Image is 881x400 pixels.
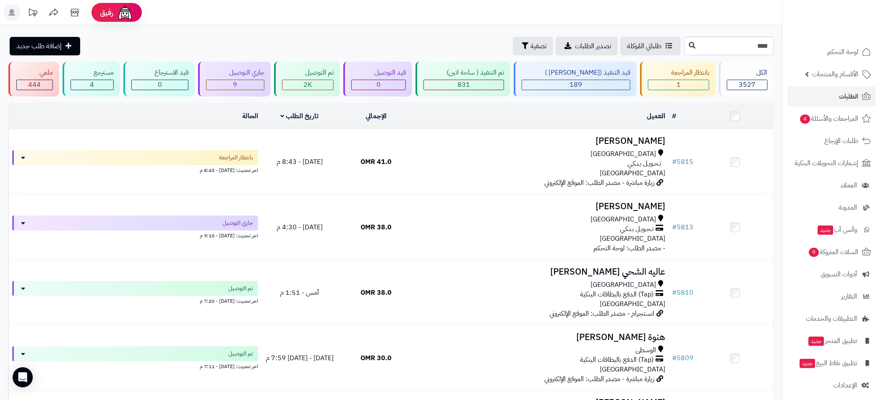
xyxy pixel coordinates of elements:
span: 189 [570,80,583,90]
span: تصفية [531,41,546,51]
div: اخر تحديث: [DATE] - 7:20 م [12,296,258,305]
span: رفيق [100,8,113,18]
h3: [PERSON_NAME] [418,136,666,146]
a: #5813 [672,222,694,232]
a: ملغي 444 [7,62,61,96]
span: 38.0 OMR [361,222,392,232]
span: [DATE] - 4:30 م [277,222,323,232]
div: مسترجع [71,68,114,78]
span: جديد [818,226,834,235]
span: # [672,157,677,167]
span: 4 [800,114,810,124]
span: زيارة مباشرة - مصدر الطلب: الموقع الإلكتروني [545,178,655,188]
a: #5809 [672,353,694,363]
a: #5810 [672,288,694,298]
div: 0 [132,80,188,90]
span: تطبيق نقاط البيع [799,357,857,369]
h3: عاليه الشحي [PERSON_NAME] [418,267,666,277]
span: [GEOGRAPHIC_DATA] [600,299,666,309]
a: #5815 [672,157,694,167]
a: المدونة [788,197,876,218]
span: طلبات الإرجاع [825,135,859,147]
a: الإجمالي [366,111,387,121]
span: تـحـويـل بـنـكـي [628,159,661,169]
button: تصفية [513,37,553,55]
a: تاريخ الطلب [281,111,319,121]
span: تـحـويـل بـنـكـي [620,224,654,234]
a: إشعارات التحويلات البنكية [788,153,876,173]
span: 0 [376,80,381,90]
span: [GEOGRAPHIC_DATA] [600,364,666,374]
a: # [672,111,677,121]
span: العملاء [841,179,857,191]
span: إشعارات التحويلات البنكية [795,157,859,169]
a: تحديثات المنصة [22,4,43,23]
span: وآتس آب [817,224,857,236]
span: # [672,353,677,363]
div: 1 [648,80,709,90]
a: العملاء [788,175,876,195]
div: 9 [207,80,264,90]
a: طلبات الإرجاع [788,131,876,151]
span: الطلبات [839,91,859,102]
div: 444 [17,80,52,90]
span: المدونة [839,202,857,213]
img: ai-face.png [117,4,133,21]
span: 831 [457,80,470,90]
span: # [672,288,677,298]
td: - مصدر الطلب: لوحة التحكم [414,195,669,260]
span: [GEOGRAPHIC_DATA] [591,280,656,290]
span: تطبيق المتجر [808,335,857,347]
a: العميل [647,111,666,121]
span: تصدير الطلبات [575,41,611,51]
div: بانتظار المراجعة [648,68,709,78]
a: تطبيق المتجرجديد [788,331,876,351]
div: اخر تحديث: [DATE] - 8:43 م [12,165,258,174]
span: التطبيقات والخدمات [806,313,857,325]
div: 4 [71,80,113,90]
a: بانتظار المراجعة 1 [638,62,717,96]
span: أدوات التسويق [821,268,857,280]
div: Open Intercom Messenger [13,367,33,387]
a: الكل3527 [717,62,776,96]
div: قيد التوصيل [351,68,406,78]
span: المراجعات والأسئلة [800,113,859,125]
span: [GEOGRAPHIC_DATA] [591,149,656,159]
span: 4 [90,80,94,90]
a: قيد التنفيذ ([PERSON_NAME] ) 189 [512,62,638,96]
a: قيد التوصيل 0 [342,62,414,96]
span: السلات المتروكة [808,246,859,258]
a: الطلبات [788,86,876,106]
span: لوحة التحكم [828,46,859,58]
span: 3527 [739,80,756,90]
span: طلباتي المُوكلة [627,41,661,51]
span: 0 [158,80,162,90]
span: (Tap) الدفع بالبطاقات البنكية [580,355,654,365]
span: بانتظار المراجعة [219,153,253,162]
div: تم التنفيذ ( ساحة اتين) [424,68,504,78]
span: (Tap) الدفع بالبطاقات البنكية [580,290,654,299]
span: أمس - 1:51 م [280,288,319,298]
a: طلباتي المُوكلة [620,37,681,55]
div: 0 [352,80,405,90]
a: المراجعات والأسئلة4 [788,109,876,129]
a: الحالة [242,111,258,121]
span: الإعدادات [834,379,857,391]
div: 831 [424,80,504,90]
span: تم التوصيل [228,350,253,358]
div: اخر تحديث: [DATE] - 7:11 م [12,361,258,370]
a: إضافة طلب جديد [10,37,80,55]
span: 1 [677,80,681,90]
div: 189 [522,80,630,90]
div: قيد التنفيذ ([PERSON_NAME] ) [522,68,630,78]
a: لوحة التحكم [788,42,876,62]
span: # [672,222,677,232]
div: الكل [727,68,768,78]
span: [DATE] - [DATE] 7:59 م [266,353,334,363]
h3: هنوة [PERSON_NAME] [418,332,666,342]
h3: [PERSON_NAME] [418,202,666,211]
span: جاري التوصيل [222,219,253,227]
a: التطبيقات والخدمات [788,309,876,329]
span: 41.0 OMR [361,157,392,167]
span: 38.0 OMR [361,288,392,298]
